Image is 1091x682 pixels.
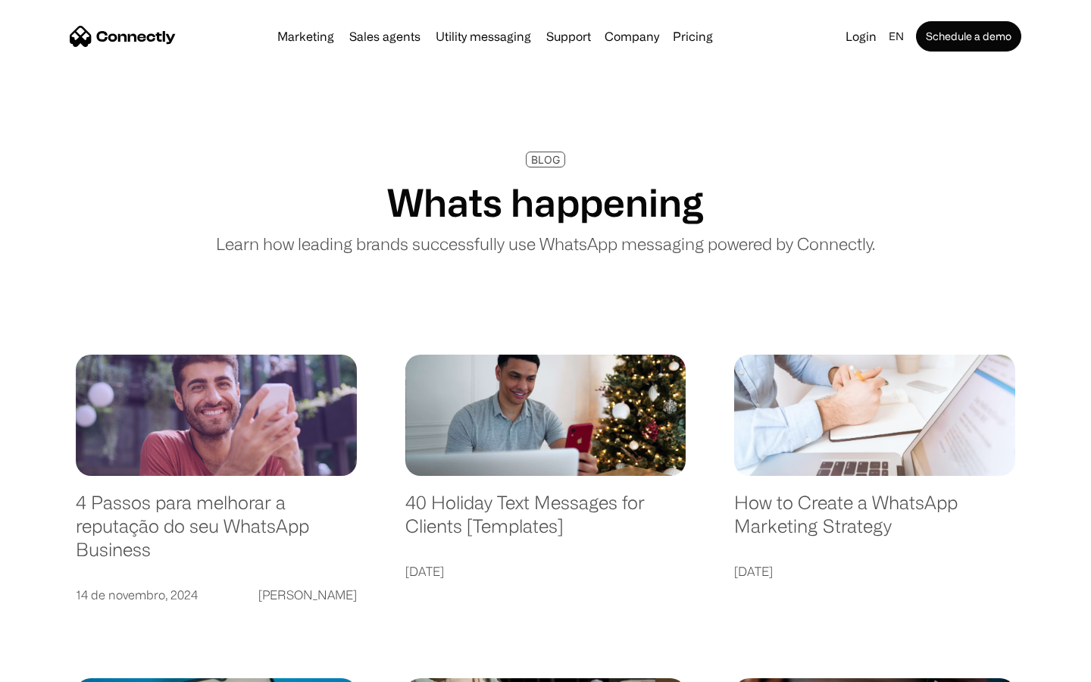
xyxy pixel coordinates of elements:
div: en [883,26,913,47]
div: [DATE] [405,561,444,582]
p: Learn how leading brands successfully use WhatsApp messaging powered by Connectly. [216,231,875,256]
a: Support [540,30,597,42]
a: Schedule a demo [916,21,1021,52]
a: Utility messaging [430,30,537,42]
a: Marketing [271,30,340,42]
h1: Whats happening [387,180,704,225]
div: Company [600,26,664,47]
a: Login [839,26,883,47]
aside: Language selected: English [15,655,91,677]
div: Company [605,26,659,47]
div: BLOG [531,154,560,165]
a: How to Create a WhatsApp Marketing Strategy [734,491,1015,552]
div: [PERSON_NAME] [258,584,357,605]
a: home [70,25,176,48]
div: [DATE] [734,561,773,582]
a: 4 Passos para melhorar a reputação do seu WhatsApp Business [76,491,357,576]
div: 14 de novembro, 2024 [76,584,198,605]
a: Sales agents [343,30,427,42]
a: Pricing [667,30,719,42]
a: 40 Holiday Text Messages for Clients [Templates] [405,491,686,552]
ul: Language list [30,655,91,677]
div: en [889,26,904,47]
